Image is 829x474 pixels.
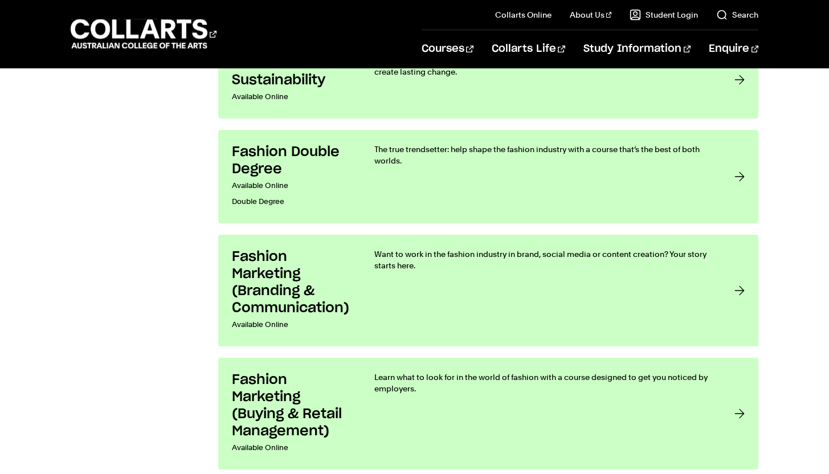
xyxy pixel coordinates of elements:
a: Collarts Life [492,30,565,68]
p: The true trendsetter: help shape the fashion industry with a course that’s the best of both worlds. [374,144,712,166]
a: Fashion Double Degree Available OnlineDouble Degree The true trendsetter: help shape the fashion ... [218,130,759,223]
a: Study Information [583,30,691,68]
p: Learn what to look for in the world of fashion with a course designed to get you noticed by emplo... [374,371,712,394]
p: Want to work in the fashion industry in brand, social media or content creation? Your story start... [374,248,712,271]
h3: Fashion & Sustainability [232,55,352,89]
a: Fashion Marketing (Buying & Retail Management) Available Online Learn what to look for in the wor... [218,358,759,469]
a: Enquire [709,30,758,68]
div: Go to homepage [71,18,217,50]
a: Search [716,9,758,21]
h3: Fashion Marketing (Branding & Communication) [232,248,352,317]
p: Available Online [232,440,352,456]
h3: Fashion Marketing (Buying & Retail Management) [232,371,352,440]
a: Student Login [630,9,698,21]
p: Double Degree [232,194,352,210]
a: Collarts Online [495,9,552,21]
a: Fashion Marketing (Branding & Communication) Available Online Want to work in the fashion industr... [218,235,759,346]
p: Available Online [232,178,352,194]
a: Fashion & Sustainability Available Online Ready to shape the future of fashion? Gain the real-wor... [218,41,759,118]
p: Available Online [232,89,352,105]
a: Courses [422,30,473,68]
a: About Us [570,9,612,21]
p: Available Online [232,317,352,333]
h3: Fashion Double Degree [232,144,352,178]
